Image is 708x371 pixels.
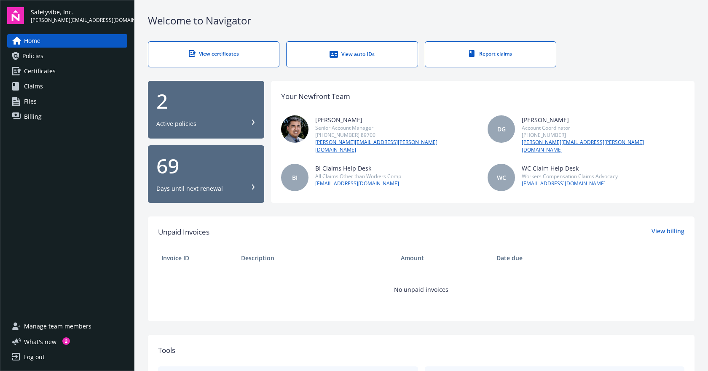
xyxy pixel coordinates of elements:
div: WC Claim Help Desk [522,164,618,173]
a: [PERSON_NAME][EMAIL_ADDRESS][PERSON_NAME][DOMAIN_NAME] [522,139,684,154]
div: Days until next renewal [156,184,223,193]
a: View certificates [148,41,279,67]
a: Report claims [425,41,556,67]
div: All Claims Other than Workers Comp [315,173,401,180]
div: Senior Account Manager [315,124,478,131]
a: [EMAIL_ADDRESS][DOMAIN_NAME] [315,180,401,187]
img: photo [281,115,308,143]
div: [PERSON_NAME] [315,115,478,124]
div: BI Claims Help Desk [315,164,401,173]
button: Safetyvibe, Inc.[PERSON_NAME][EMAIL_ADDRESS][DOMAIN_NAME] [31,7,127,24]
th: Amount [397,248,493,268]
div: [PHONE_NUMBER] 89700 [315,131,478,139]
div: Tools [158,345,684,356]
div: 2 [156,91,256,111]
a: View auto IDs [286,41,418,67]
div: Workers Compensation Claims Advocacy [522,173,618,180]
span: [PERSON_NAME][EMAIL_ADDRESS][DOMAIN_NAME] [31,16,127,24]
div: View certificates [165,50,262,57]
a: Certificates [7,64,127,78]
span: Policies [22,49,43,63]
span: Manage team members [24,320,91,333]
span: BI [292,173,298,182]
div: View auto IDs [303,50,400,59]
div: 69 [156,156,256,176]
button: 69Days until next renewal [148,145,264,203]
button: 2Active policies [148,81,264,139]
a: Home [7,34,127,48]
div: 2 [62,337,70,345]
span: Unpaid Invoices [158,227,209,238]
div: [PERSON_NAME] [522,115,684,124]
a: Manage team members [7,320,127,333]
div: Your Newfront Team [281,91,350,102]
div: Welcome to Navigator [148,13,695,28]
span: Files [24,95,37,108]
div: Log out [24,350,45,364]
a: Files [7,95,127,108]
img: navigator-logo.svg [7,7,24,24]
button: What's new2 [7,337,70,346]
span: WC [497,173,506,182]
a: [EMAIL_ADDRESS][DOMAIN_NAME] [522,180,618,187]
td: No unpaid invoices [158,268,684,311]
span: Home [24,34,40,48]
a: View billing [652,227,684,238]
div: Active policies [156,120,196,128]
div: Account Coordinator [522,124,684,131]
th: Description [238,248,397,268]
a: Claims [7,80,127,93]
th: Date due [493,248,573,268]
span: Billing [24,110,42,123]
div: [PHONE_NUMBER] [522,131,684,139]
span: Certificates [24,64,56,78]
a: Policies [7,49,127,63]
a: Billing [7,110,127,123]
div: Report claims [442,50,539,57]
a: [PERSON_NAME][EMAIL_ADDRESS][PERSON_NAME][DOMAIN_NAME] [315,139,478,154]
span: What ' s new [24,337,56,346]
span: Safetyvibe, Inc. [31,8,127,16]
th: Invoice ID [158,248,238,268]
span: DG [497,125,506,133]
span: Claims [24,80,43,93]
